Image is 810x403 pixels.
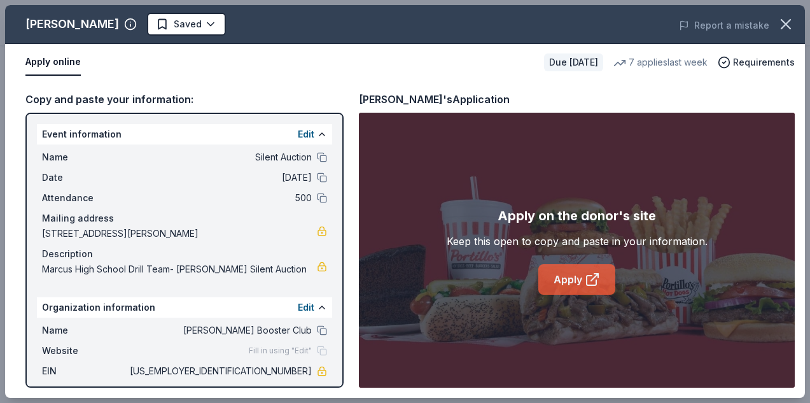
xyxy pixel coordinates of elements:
span: Name [42,323,127,338]
span: 500 [127,190,312,206]
span: Name [42,150,127,165]
span: Saved [174,17,202,32]
span: EIN [42,364,127,379]
button: Apply online [25,49,81,76]
div: Keep this open to copy and paste in your information. [447,234,708,249]
a: Apply [538,264,615,295]
span: Date [42,170,127,185]
div: Apply on the donor's site [498,206,656,226]
div: Mailing address [42,211,327,226]
span: [DATE] [127,170,312,185]
button: Saved [147,13,226,36]
div: [PERSON_NAME] [25,14,119,34]
span: [US_EMPLOYER_IDENTIFICATION_NUMBER] [127,364,312,379]
span: Silent Auction [127,150,312,165]
button: Report a mistake [679,18,769,33]
div: Event information [37,124,332,145]
div: Due [DATE] [544,53,603,71]
button: Edit [298,127,314,142]
span: [STREET_ADDRESS][PERSON_NAME] [42,226,317,241]
div: Mission statement [42,384,327,399]
span: [PERSON_NAME] Booster Club [127,323,312,338]
div: 7 applies last week [613,55,708,70]
span: Attendance [42,190,127,206]
span: Marcus High School Drill Team- [PERSON_NAME] Silent Auction [42,262,317,277]
div: [PERSON_NAME]'s Application [359,91,510,108]
div: Description [42,246,327,262]
div: Organization information [37,297,332,318]
span: Requirements [733,55,795,70]
button: Edit [298,300,314,315]
span: Fill in using "Edit" [249,346,312,356]
div: Copy and paste your information: [25,91,344,108]
span: Website [42,343,127,358]
button: Requirements [718,55,795,70]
